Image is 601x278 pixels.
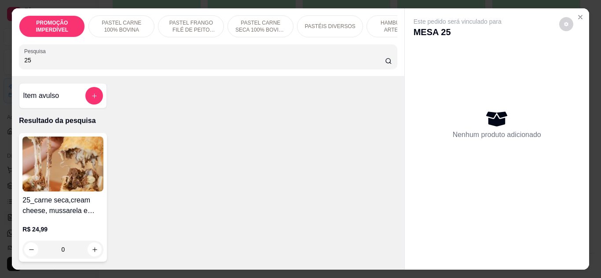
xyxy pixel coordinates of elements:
p: Resultado da pesquisa [19,116,397,126]
p: PASTEL CARNE 100% BOVINA [96,19,147,33]
p: PASTEL FRANGO FILÉ DE PEITO DESFIADO [165,19,216,33]
input: Pesquisa [24,56,385,65]
p: PROMOÇÃO IMPERDÍVEL [26,19,77,33]
button: decrease-product-quantity [559,17,573,31]
p: PASTÉIS DIVERSOS [305,23,355,30]
p: R$ 24,99 [22,225,103,234]
img: product-image [22,137,103,191]
p: Nenhum produto adicionado [453,130,541,140]
p: PASTEL CARNE SECA 100% BOVINA DESFIADA [235,19,286,33]
p: Este pedido será vinculado para [414,17,502,26]
h4: Item avulso [23,90,59,101]
h4: 25_carne seca,cream cheese, mussarela e cebola roxa [22,195,103,216]
button: Close [573,10,587,24]
p: MESA 25 [414,26,502,38]
p: HAMBÚRGUER ARTESANAL [374,19,425,33]
button: add-separate-item [85,87,103,105]
label: Pesquisa [24,47,49,55]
